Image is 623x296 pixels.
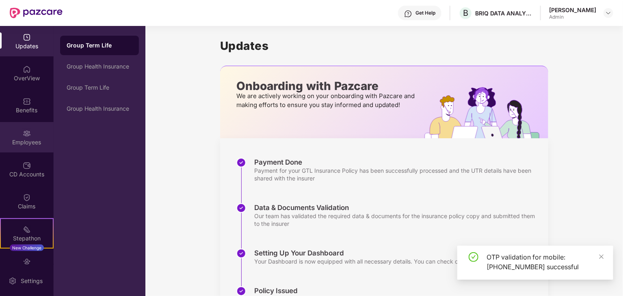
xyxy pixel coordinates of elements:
[236,203,246,213] img: svg+xml;base64,PHN2ZyBpZD0iU3RlcC1Eb25lLTMyeDMyIiB4bWxucz0iaHR0cDovL3d3dy53My5vcmcvMjAwMC9zdmciIH...
[475,9,532,17] div: BRIQ DATA ANALYTICS INDIA PRIVATE LIMITED
[463,8,468,18] span: B
[10,8,63,18] img: New Pazcare Logo
[23,161,31,169] img: svg+xml;base64,PHN2ZyBpZD0iQ0RfQWNjb3VudHMiIGRhdGEtbmFtZT0iQ0QgQWNjb3VudHMiIHhtbG5zPSJodHRwOi8vd3...
[254,212,540,227] div: Our team has validated the required data & documents for the insurance policy copy and submitted ...
[599,254,604,260] span: close
[254,249,518,257] div: Setting Up Your Dashboard
[23,65,31,73] img: svg+xml;base64,PHN2ZyBpZD0iSG9tZSIgeG1sbnM9Imh0dHA6Ly93d3cudzMub3JnLzIwMDAvc3ZnIiB3aWR0aD0iMjAiIG...
[549,14,596,20] div: Admin
[23,257,31,266] img: svg+xml;base64,PHN2ZyBpZD0iRW5kb3JzZW1lbnRzIiB4bWxucz0iaHR0cDovL3d3dy53My5vcmcvMjAwMC9zdmciIHdpZH...
[67,63,132,70] div: Group Health Insurance
[23,225,31,234] img: svg+xml;base64,PHN2ZyB4bWxucz0iaHR0cDovL3d3dy53My5vcmcvMjAwMC9zdmciIHdpZHRoPSIyMSIgaGVpZ2h0PSIyMC...
[18,277,45,285] div: Settings
[236,158,246,167] img: svg+xml;base64,PHN2ZyBpZD0iU3RlcC1Eb25lLTMyeDMyIiB4bWxucz0iaHR0cDovL3d3dy53My5vcmcvMjAwMC9zdmciIH...
[23,193,31,202] img: svg+xml;base64,PHN2ZyBpZD0iQ2xhaW0iIHhtbG5zPSJodHRwOi8vd3d3LnczLm9yZy8yMDAwL3N2ZyIgd2lkdGg9IjIwIi...
[549,6,596,14] div: [PERSON_NAME]
[1,234,53,242] div: Stepathon
[254,257,518,265] div: Your Dashboard is now equipped with all necessary details. You can check out the details from
[67,84,132,91] div: Group Term Life
[404,10,412,18] img: svg+xml;base64,PHN2ZyBpZD0iSGVscC0zMngzMiIgeG1sbnM9Imh0dHA6Ly93d3cudzMub3JnLzIwMDAvc3ZnIiB3aWR0aD...
[10,245,44,251] div: New Challenge
[254,203,540,212] div: Data & Documents Validation
[254,158,540,167] div: Payment Done
[424,87,548,138] img: hrOnboarding
[254,286,540,295] div: Policy Issued
[23,33,31,41] img: svg+xml;base64,PHN2ZyBpZD0iVXBkYXRlZCIgeG1sbnM9Imh0dHA6Ly93d3cudzMub3JnLzIwMDAvc3ZnIiB3aWR0aD0iMj...
[220,39,548,53] h1: Updates
[236,92,417,109] p: We are actively working on your onboarding with Pazcare and making efforts to ensure you stay inf...
[487,252,604,272] div: OTP validation for mobile: [PHONE_NUMBER] successful
[9,277,17,285] img: svg+xml;base64,PHN2ZyBpZD0iU2V0dGluZy0yMHgyMCIgeG1sbnM9Imh0dHA6Ly93d3cudzMub3JnLzIwMDAvc3ZnIiB3aW...
[254,167,540,182] div: Payment for your GTL Insurance Policy has been successfully processed and the UTR details have be...
[67,41,132,49] div: Group Term Life
[236,249,246,258] img: svg+xml;base64,PHN2ZyBpZD0iU3RlcC1Eb25lLTMyeDMyIiB4bWxucz0iaHR0cDovL3d3dy53My5vcmcvMjAwMC9zdmciIH...
[67,105,132,112] div: Group Health Insurance
[469,252,478,262] span: check-circle
[23,129,31,137] img: svg+xml;base64,PHN2ZyBpZD0iRW1wbG95ZWVzIiB4bWxucz0iaHR0cDovL3d3dy53My5vcmcvMjAwMC9zdmciIHdpZHRoPS...
[236,82,417,90] p: Onboarding with Pazcare
[236,286,246,296] img: svg+xml;base64,PHN2ZyBpZD0iU3RlcC1Eb25lLTMyeDMyIiB4bWxucz0iaHR0cDovL3d3dy53My5vcmcvMjAwMC9zdmciIH...
[415,10,435,16] div: Get Help
[23,97,31,105] img: svg+xml;base64,PHN2ZyBpZD0iQmVuZWZpdHMiIHhtbG5zPSJodHRwOi8vd3d3LnczLm9yZy8yMDAwL3N2ZyIgd2lkdGg9Ij...
[605,10,612,16] img: svg+xml;base64,PHN2ZyBpZD0iRHJvcGRvd24tMzJ4MzIiIHhtbG5zPSJodHRwOi8vd3d3LnczLm9yZy8yMDAwL3N2ZyIgd2...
